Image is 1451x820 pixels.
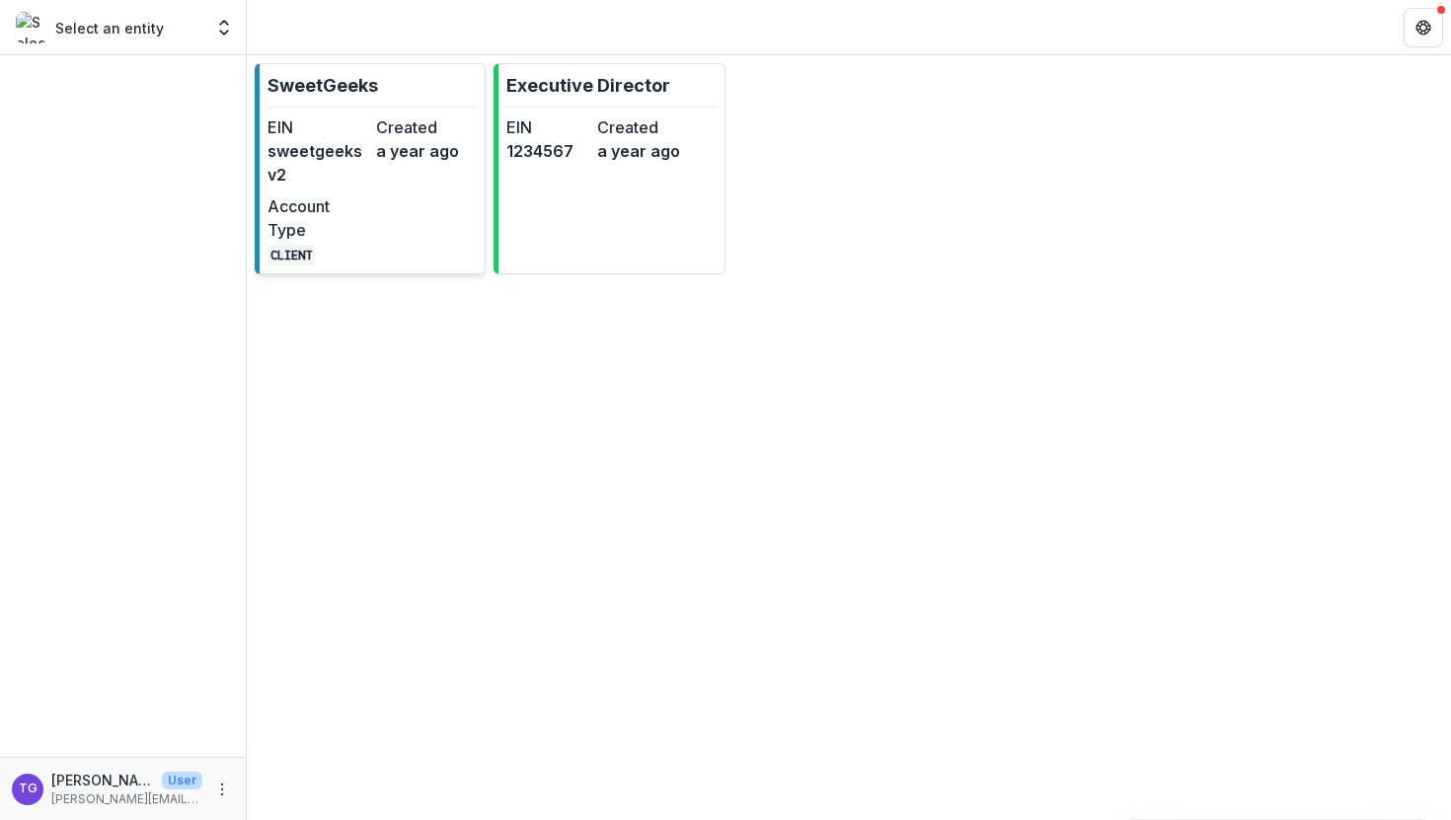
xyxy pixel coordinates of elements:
p: User [162,772,202,789]
dt: EIN [506,115,589,139]
p: Executive Director [506,72,670,99]
a: SweetGeeksEINsweetgeeksv2Createda year agoAccount TypeCLIENT [255,63,486,274]
p: Select an entity [55,18,164,38]
button: More [210,778,234,801]
img: Select an entity [16,12,47,43]
dd: a year ago [597,139,680,163]
p: [PERSON_NAME][EMAIL_ADDRESS][DOMAIN_NAME] [51,790,202,808]
div: Theresa Gartland [19,783,38,795]
button: Get Help [1404,8,1443,47]
p: [PERSON_NAME] [51,770,154,790]
p: SweetGeeks [267,72,378,99]
dt: EIN [267,115,368,139]
dt: Created [376,115,477,139]
button: Open entity switcher [210,8,238,47]
dt: Account Type [267,194,368,242]
dd: 1234567 [506,139,589,163]
dt: Created [597,115,680,139]
dd: a year ago [376,139,477,163]
dd: sweetgeeksv2 [267,139,368,186]
a: Executive DirectorEIN1234567Createda year ago [494,63,725,274]
code: CLIENT [267,245,315,265]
